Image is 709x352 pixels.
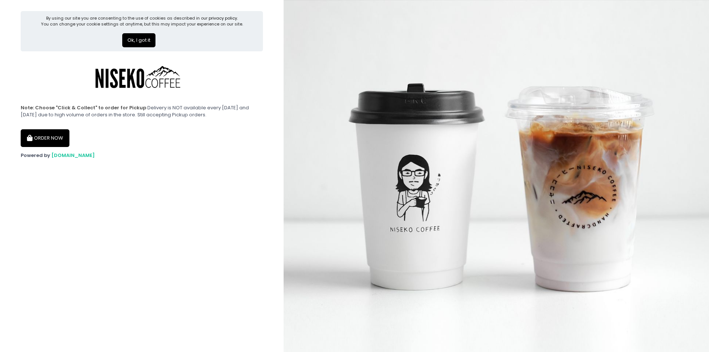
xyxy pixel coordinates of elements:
[122,33,155,47] button: Ok, I got it
[21,129,69,147] button: ORDER NOW
[51,152,95,159] a: [DOMAIN_NAME]
[21,152,263,159] div: Powered by
[41,15,243,27] div: By using our site you are consenting to the use of cookies as described in our You can change you...
[21,104,263,119] div: Delivery is NOT available every [DATE] and [DATE] due to high volume of orders in the store. Stil...
[209,15,238,21] a: privacy policy.
[85,56,196,99] img: Niseko Coffee
[21,104,146,111] b: Note: Choose "Click & Collect" to order for Pickup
